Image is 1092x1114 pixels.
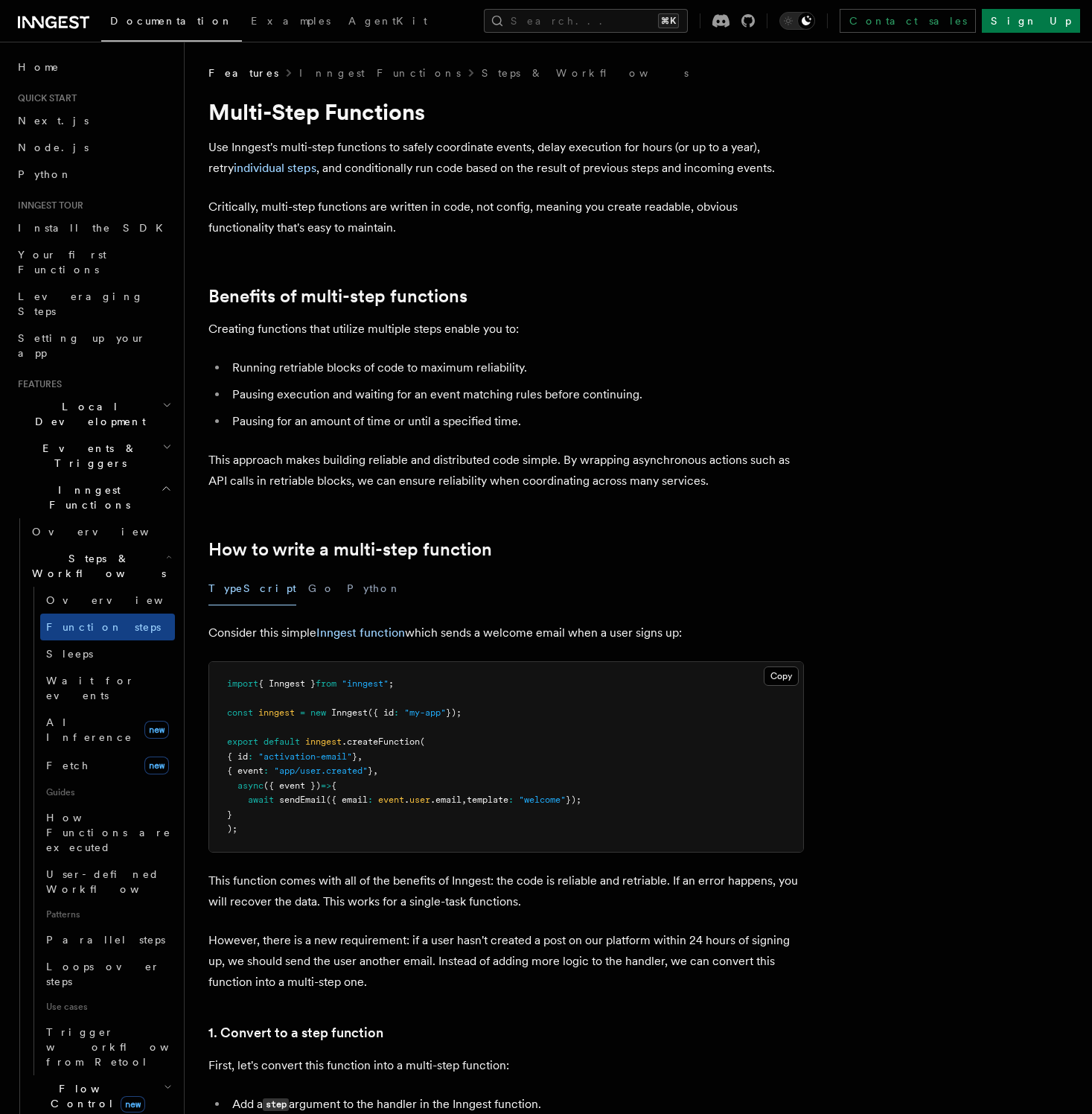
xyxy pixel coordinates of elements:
[310,707,326,718] span: new
[208,1055,804,1076] p: First, let's convert this function into a multi-step function:
[982,9,1080,33] a: Sign Up
[234,161,316,175] a: individual steps
[342,678,389,689] span: "inngest"
[12,483,161,512] span: Inngest Functions
[274,766,368,776] span: "app/user.created"
[40,667,175,709] a: Wait for events
[258,678,316,689] span: { Inngest }
[18,141,89,153] span: Node.js
[12,435,175,477] button: Events & Triggers
[12,378,62,390] span: Features
[18,168,72,180] span: Python
[368,707,394,718] span: ({ id
[40,709,175,751] a: AI Inferencenew
[251,15,331,27] span: Examples
[12,161,175,188] a: Python
[40,751,175,780] a: Fetchnew
[331,707,368,718] span: Inngest
[308,572,335,605] button: Go
[264,766,269,776] span: :
[258,751,352,762] span: "activation-email"
[144,757,169,774] span: new
[467,795,508,805] span: template
[12,200,83,211] span: Inngest tour
[144,721,169,739] span: new
[101,4,242,42] a: Documentation
[658,13,679,28] kbd: ⌘K
[566,795,581,805] span: });
[12,393,175,435] button: Local Development
[12,214,175,241] a: Install the SDK
[18,60,60,74] span: Home
[420,736,425,747] span: (
[208,930,804,993] p: However, there is a new requirement: if a user hasn't created a post on our platform within 24 ho...
[482,66,689,80] a: Steps & Workflows
[368,795,373,805] span: :
[208,197,804,238] p: Critically, multi-step functions are written in code, not config, meaning you create readable, ob...
[227,751,248,762] span: { id
[227,824,237,834] span: );
[764,666,799,686] button: Copy
[12,399,162,429] span: Local Development
[26,1081,164,1111] span: Flow Control
[12,477,175,518] button: Inngest Functions
[208,450,804,491] p: This approach makes building reliable and distributed code simple. By wrapping asynchronous actio...
[348,15,427,27] span: AgentKit
[18,290,144,317] span: Leveraging Steps
[32,526,185,538] span: Overview
[26,551,166,581] span: Steps & Workflows
[242,4,339,40] a: Examples
[208,66,278,80] span: Features
[46,961,160,987] span: Loops over steps
[258,707,295,718] span: inngest
[18,332,146,359] span: Setting up your app
[227,678,258,689] span: import
[316,626,405,640] a: Inngest function
[227,809,232,820] span: }
[263,1098,289,1111] code: step
[46,1026,210,1068] span: Trigger workflows from Retool
[331,780,336,791] span: {
[237,780,264,791] span: async
[339,4,436,40] a: AgentKit
[409,795,430,805] span: user
[40,614,175,640] a: Function steps
[248,795,274,805] span: await
[208,572,296,605] button: TypeScript
[840,9,976,33] a: Contact sales
[316,678,336,689] span: from
[208,286,467,307] a: Benefits of multi-step functions
[46,934,165,946] span: Parallel steps
[46,716,132,743] span: AI Inference
[40,995,175,1019] span: Use cases
[321,780,331,791] span: =>
[357,751,363,762] span: ,
[208,98,804,125] h1: Multi-Step Functions
[279,795,326,805] span: sendEmail
[110,15,233,27] span: Documentation
[373,766,378,776] span: ,
[12,441,162,471] span: Events & Triggers
[18,249,106,276] span: Your first Functions
[40,926,175,953] a: Parallel steps
[227,766,264,776] span: { event
[26,518,175,545] a: Overview
[40,861,175,903] a: User-defined Workflows
[12,325,175,366] a: Setting up your app
[12,54,175,80] a: Home
[227,736,258,747] span: export
[208,623,804,643] p: Consider this simple which sends a welcome email when a user signs up:
[484,9,688,33] button: Search...⌘K
[264,780,321,791] span: ({ event })
[12,283,175,325] a: Leveraging Steps
[208,319,804,340] p: Creating functions that utilize multiple steps enable you to:
[40,780,175,804] span: Guides
[368,766,373,776] span: }
[40,640,175,667] a: Sleeps
[40,804,175,861] a: How Functions are executed
[208,870,804,912] p: This function comes with all of the benefits of Inngest: the code is reliable and retriable. If a...
[404,795,409,805] span: .
[300,707,305,718] span: =
[228,357,804,378] li: Running retriable blocks of code to maximum reliability.
[347,572,401,605] button: Python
